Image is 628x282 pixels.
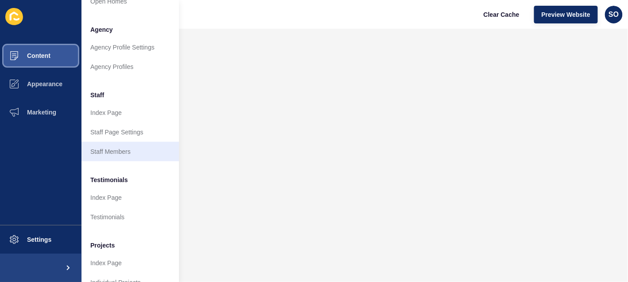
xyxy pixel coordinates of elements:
[81,57,179,76] a: Agency Profiles
[609,10,619,19] span: SO
[534,6,598,23] button: Preview Website
[90,91,104,99] span: Staff
[81,142,179,161] a: Staff Members
[81,207,179,227] a: Testimonials
[81,38,179,57] a: Agency Profile Settings
[81,253,179,273] a: Index Page
[542,10,590,19] span: Preview Website
[90,25,113,34] span: Agency
[90,175,128,184] span: Testimonials
[81,103,179,122] a: Index Page
[81,188,179,207] a: Index Page
[90,241,115,250] span: Projects
[81,122,179,142] a: Staff Page Settings
[484,10,519,19] span: Clear Cache
[476,6,527,23] button: Clear Cache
